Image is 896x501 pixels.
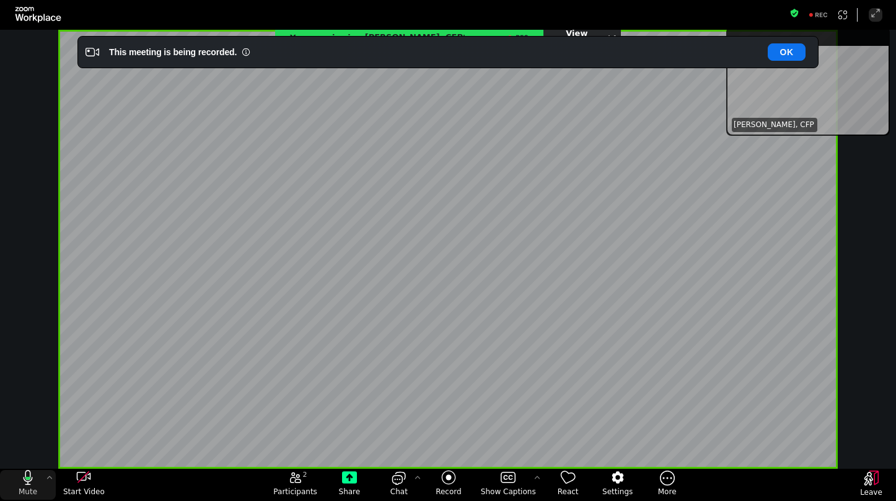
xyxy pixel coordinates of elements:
button: Share [325,470,374,500]
span: Leave [860,487,882,497]
button: React [543,470,593,500]
button: Chat Settings [411,470,424,486]
i: Information Small [242,48,250,56]
span: Participants [273,487,317,497]
span: More [658,487,677,497]
span: 2 [303,470,307,480]
span: Record [436,487,461,497]
button: Record [424,470,473,500]
span: Cloud Recording is in progress [506,30,529,44]
button: Enter Full Screen [869,8,882,22]
button: Apps Accessing Content in This Meeting [836,8,850,22]
span: [PERSON_NAME], CFP [734,120,814,130]
span: Share [339,487,361,497]
button: OK [768,43,806,61]
button: start my video [56,470,112,500]
button: Leave [846,471,896,500]
button: open the participants list pane,[2] particpants [266,470,325,500]
span: Show Captions [481,487,536,497]
button: More options for captions, menu button [531,470,543,486]
button: More meeting control [643,470,692,500]
button: More audio controls [43,470,56,486]
span: Start Video [63,487,105,497]
span: React [558,487,579,497]
span: Chat [390,487,408,497]
div: Recording to cloud [804,8,833,22]
button: Settings [593,470,643,500]
button: Show Captions [473,470,543,500]
span: Mute [19,487,37,497]
div: This meeting is being recorded. [109,46,237,58]
div: suspension-window [726,27,890,136]
button: Meeting information [789,8,799,22]
i: Video Recording [86,45,99,59]
span: Settings [602,487,633,497]
button: open the chat panel [374,470,424,500]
